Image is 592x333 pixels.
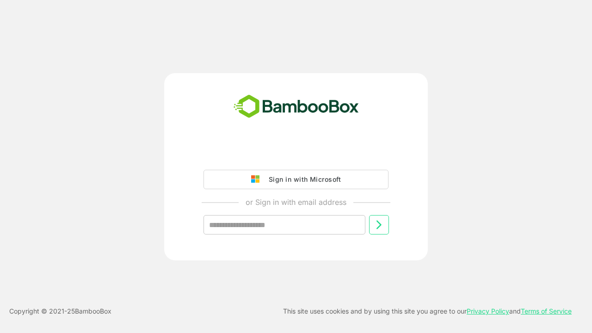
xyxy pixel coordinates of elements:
div: Sign in with Microsoft [264,173,341,185]
img: google [251,175,264,184]
button: Sign in with Microsoft [203,170,388,189]
img: bamboobox [228,92,364,122]
p: This site uses cookies and by using this site you agree to our and [283,306,572,317]
a: Privacy Policy [467,307,509,315]
a: Terms of Service [521,307,572,315]
p: or Sign in with email address [246,197,346,208]
p: Copyright © 2021- 25 BambooBox [9,306,111,317]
